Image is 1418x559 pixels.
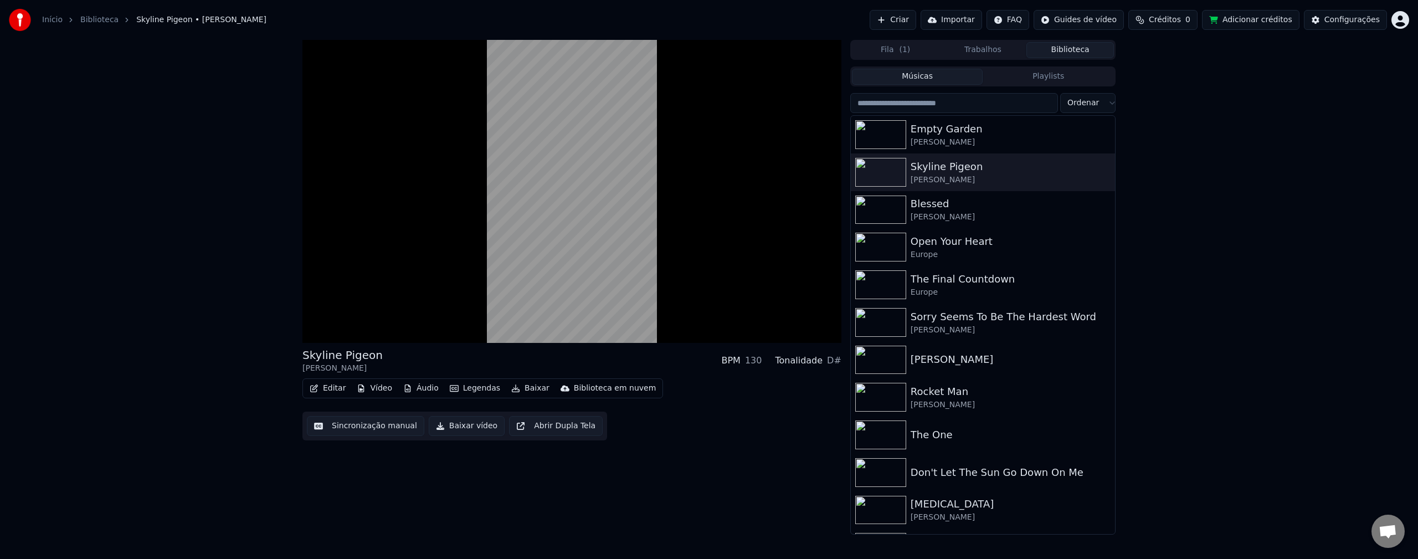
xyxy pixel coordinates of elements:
button: Baixar vídeo [429,416,505,436]
button: Vídeo [352,381,397,396]
div: Biblioteca em nuvem [574,383,656,394]
button: Trabalhos [939,42,1027,58]
div: BPM [721,354,740,367]
button: Editar [305,381,350,396]
div: Europe [911,249,1111,260]
nav: breadcrumb [42,14,266,25]
div: [PERSON_NAME] [302,363,383,374]
button: Sincronização manual [307,416,424,436]
button: Músicas [852,69,983,85]
div: Bate-papo aberto [1371,515,1405,548]
div: Empty Garden [911,121,1111,137]
img: youka [9,9,31,31]
span: Ordenar [1067,98,1099,109]
button: Criar [870,10,916,30]
span: Skyline Pigeon • [PERSON_NAME] [136,14,266,25]
div: [PERSON_NAME] [911,352,1111,367]
span: Créditos [1149,14,1181,25]
button: Abrir Dupla Tela [509,416,603,436]
div: [PERSON_NAME] [911,175,1111,186]
div: [MEDICAL_DATA] [911,496,1111,512]
span: 0 [1185,14,1190,25]
button: Baixar [507,381,554,396]
button: Créditos0 [1128,10,1198,30]
button: Áudio [399,381,443,396]
button: Adicionar créditos [1202,10,1299,30]
div: The One [911,427,1111,443]
div: [PERSON_NAME] [911,512,1111,523]
div: Sorry Seems To Be The Hardest Word [911,309,1111,325]
div: Rocket Man [911,384,1111,399]
button: Biblioteca [1026,42,1114,58]
button: Legendas [445,381,505,396]
div: [PERSON_NAME] [911,212,1111,223]
div: Blessed [911,196,1111,212]
div: D# [827,354,841,367]
a: Biblioteca [80,14,119,25]
button: Fila [852,42,939,58]
div: Skyline Pigeon [302,347,383,363]
button: FAQ [987,10,1029,30]
div: [PERSON_NAME] [911,137,1111,148]
button: Importar [921,10,982,30]
div: Don't Let The Sun Go Down On Me [911,465,1111,480]
div: Tonalidade [775,354,823,367]
span: ( 1 ) [899,44,910,55]
div: [PERSON_NAME] [911,325,1111,336]
div: 130 [745,354,762,367]
div: Configurações [1324,14,1380,25]
button: Guides de vídeo [1034,10,1124,30]
a: Início [42,14,63,25]
div: [PERSON_NAME] [911,399,1111,411]
button: Configurações [1304,10,1387,30]
div: Open Your Heart [911,234,1111,249]
button: Playlists [983,69,1114,85]
div: Europe [911,287,1111,298]
div: The Final Countdown [911,271,1111,287]
div: Skyline Pigeon [911,159,1111,175]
